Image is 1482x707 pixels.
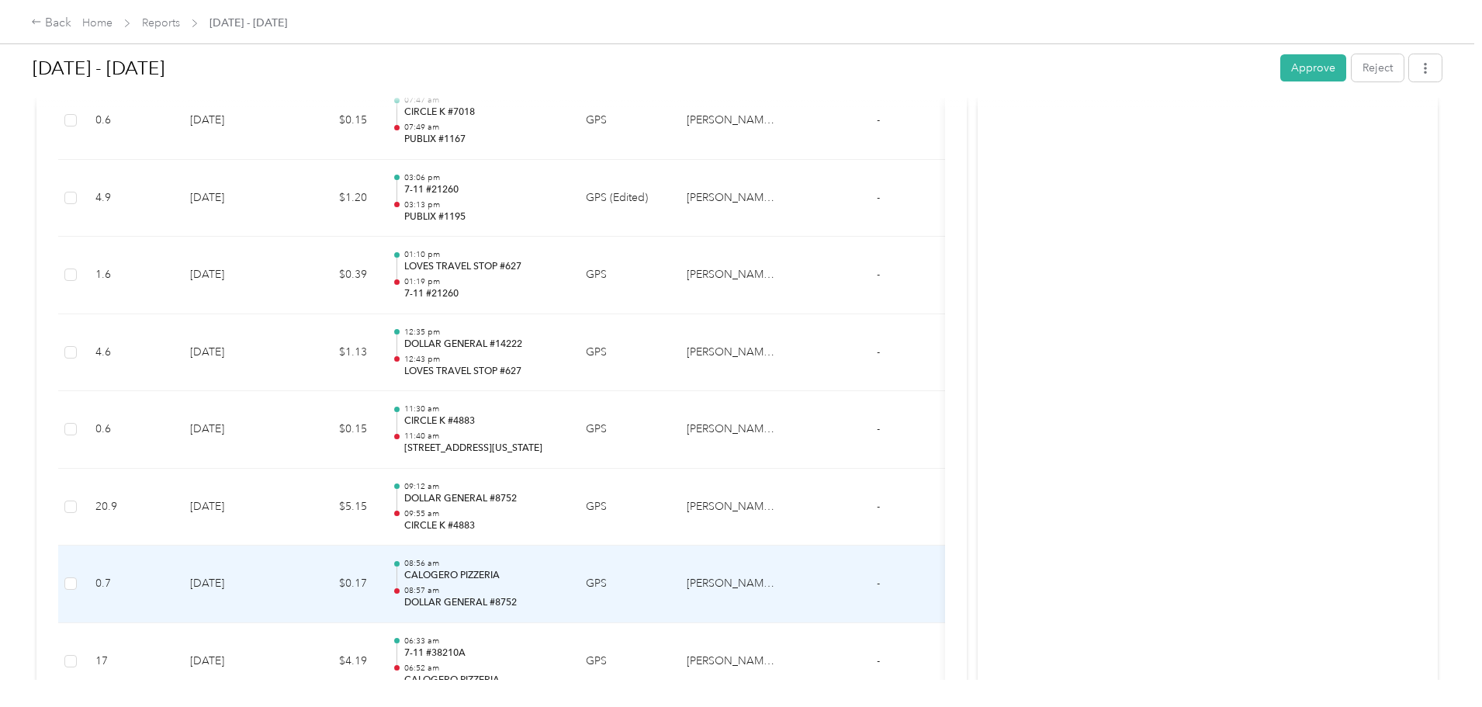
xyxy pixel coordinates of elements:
[877,268,880,281] span: -
[404,210,561,224] p: PUBLIX #1195
[83,623,178,701] td: 17
[286,160,379,237] td: $1.20
[404,636,561,646] p: 06:33 am
[877,113,880,126] span: -
[178,160,286,237] td: [DATE]
[83,82,178,160] td: 0.6
[404,663,561,674] p: 06:52 am
[877,577,880,590] span: -
[877,422,880,435] span: -
[1395,620,1482,707] iframe: Everlance-gr Chat Button Frame
[404,508,561,519] p: 09:55 am
[404,674,561,688] p: CALOGERO PIZZERIA
[404,338,561,352] p: DOLLAR GENERAL #14222
[877,500,880,513] span: -
[674,623,791,701] td: Bernie Little Distributors
[404,122,561,133] p: 07:49 am
[286,237,379,314] td: $0.39
[573,469,674,546] td: GPS
[404,106,561,120] p: CIRCLE K #7018
[573,391,674,469] td: GPS
[674,391,791,469] td: Bernie Little Distributors
[83,391,178,469] td: 0.6
[178,469,286,546] td: [DATE]
[674,237,791,314] td: Bernie Little Distributors
[573,623,674,701] td: GPS
[404,646,561,660] p: 7-11 #38210A
[404,442,561,456] p: [STREET_ADDRESS][US_STATE]
[404,569,561,583] p: CALOGERO PIZZERIA
[404,404,561,414] p: 11:30 am
[674,469,791,546] td: Bernie Little Distributors
[674,314,791,392] td: Bernie Little Distributors
[404,327,561,338] p: 12:35 pm
[573,237,674,314] td: GPS
[674,82,791,160] td: Bernie Little Distributors
[83,469,178,546] td: 20.9
[404,558,561,569] p: 08:56 am
[877,345,880,359] span: -
[286,314,379,392] td: $1.13
[674,546,791,623] td: Bernie Little Distributors
[404,365,561,379] p: LOVES TRAVEL STOP #627
[404,249,561,260] p: 01:10 pm
[286,623,379,701] td: $4.19
[83,546,178,623] td: 0.7
[1280,54,1346,81] button: Approve
[404,276,561,287] p: 01:19 pm
[286,469,379,546] td: $5.15
[1352,54,1404,81] button: Reject
[404,431,561,442] p: 11:40 am
[404,287,561,301] p: 7-11 #21260
[404,585,561,596] p: 08:57 am
[404,133,561,147] p: PUBLIX #1167
[83,237,178,314] td: 1.6
[877,191,880,204] span: -
[178,237,286,314] td: [DATE]
[83,314,178,392] td: 4.6
[404,183,561,197] p: 7-11 #21260
[178,314,286,392] td: [DATE]
[31,14,71,33] div: Back
[674,160,791,237] td: Bernie Little Distributors
[573,160,674,237] td: GPS (Edited)
[404,260,561,274] p: LOVES TRAVEL STOP #627
[178,546,286,623] td: [DATE]
[33,50,1269,87] h1: Aug 1 - 31, 2025
[404,199,561,210] p: 03:13 pm
[178,391,286,469] td: [DATE]
[178,623,286,701] td: [DATE]
[404,172,561,183] p: 03:06 pm
[82,16,113,29] a: Home
[404,414,561,428] p: CIRCLE K #4883
[286,82,379,160] td: $0.15
[573,82,674,160] td: GPS
[573,546,674,623] td: GPS
[404,481,561,492] p: 09:12 am
[404,492,561,506] p: DOLLAR GENERAL #8752
[573,314,674,392] td: GPS
[209,15,287,31] span: [DATE] - [DATE]
[404,519,561,533] p: CIRCLE K #4883
[286,391,379,469] td: $0.15
[877,654,880,667] span: -
[404,354,561,365] p: 12:43 pm
[404,596,561,610] p: DOLLAR GENERAL #8752
[83,160,178,237] td: 4.9
[286,546,379,623] td: $0.17
[142,16,180,29] a: Reports
[178,82,286,160] td: [DATE]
